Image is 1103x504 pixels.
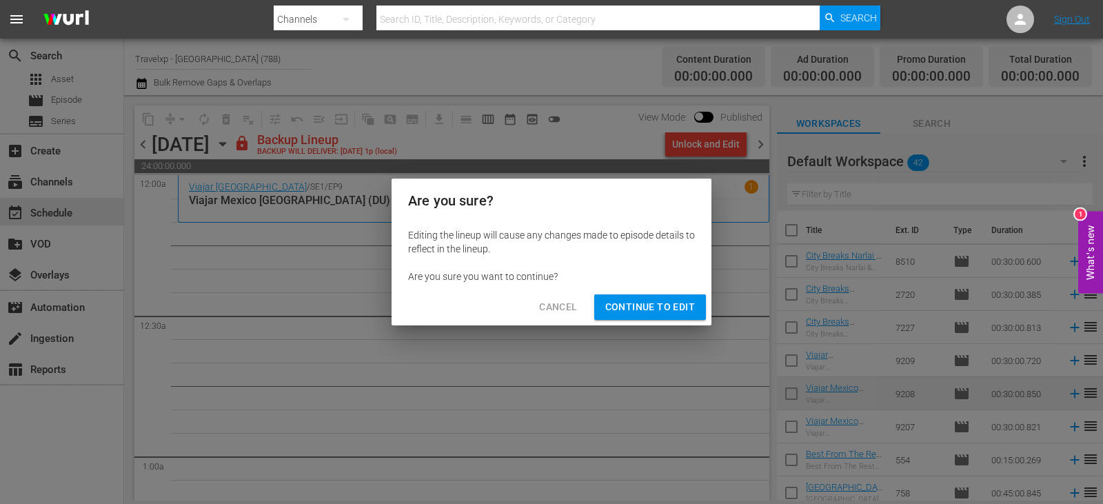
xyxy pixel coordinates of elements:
span: Search [840,6,877,30]
span: menu [8,11,25,28]
button: Cancel [528,294,588,320]
div: Editing the lineup will cause any changes made to episode details to reflect in the lineup. [408,228,695,256]
span: Cancel [539,299,577,316]
button: Continue to Edit [594,294,706,320]
img: ans4CAIJ8jUAAAAAAAAAAAAAAAAAAAAAAAAgQb4GAAAAAAAAAAAAAAAAAAAAAAAAJMjXAAAAAAAAAAAAAAAAAAAAAAAAgAT5G... [33,3,99,36]
div: Are you sure you want to continue? [408,270,695,283]
a: Sign Out [1054,14,1090,25]
span: Continue to Edit [605,299,695,316]
button: Open Feedback Widget [1078,211,1103,293]
div: 1 [1075,208,1086,219]
h2: Are you sure? [408,190,695,212]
